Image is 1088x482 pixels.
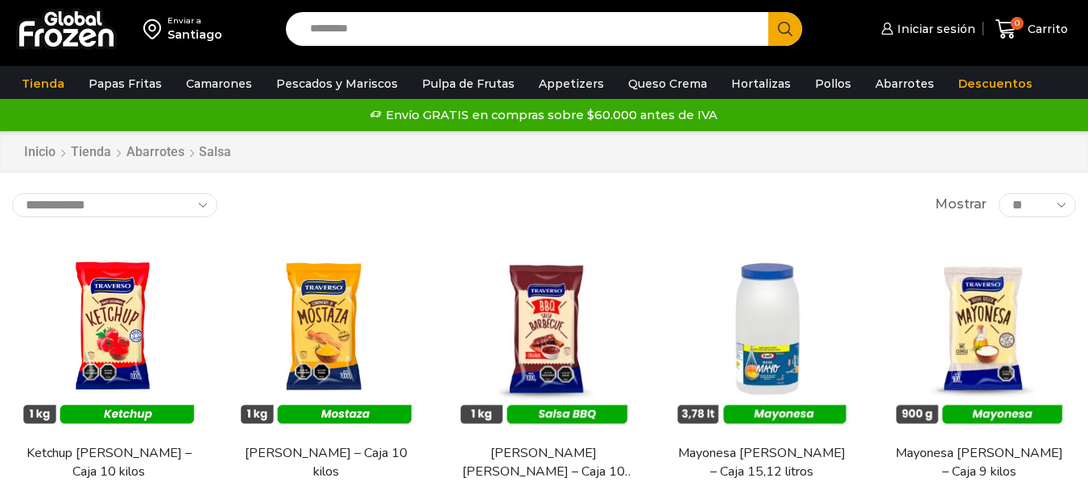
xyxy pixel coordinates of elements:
[935,196,987,214] span: Mostrar
[414,68,523,99] a: Pulpa de Frutas
[867,68,942,99] a: Abarrotes
[14,68,72,99] a: Tienda
[81,68,170,99] a: Papas Fritas
[143,15,168,43] img: address-field-icon.svg
[893,21,975,37] span: Iniciar sesión
[126,143,185,162] a: Abarrotes
[807,68,859,99] a: Pollos
[950,68,1040,99] a: Descuentos
[23,143,56,162] a: Inicio
[22,444,196,481] a: Ketchup [PERSON_NAME] – Caja 10 kilos
[12,193,217,217] select: Pedido de la tienda
[877,13,975,45] a: Iniciar sesión
[457,444,631,481] a: [PERSON_NAME] [PERSON_NAME] – Caja 10 kilos
[892,444,1066,481] a: Mayonesa [PERSON_NAME] – Caja 9 kilos
[620,68,715,99] a: Queso Crema
[531,68,612,99] a: Appetizers
[723,68,799,99] a: Hortalizas
[1011,17,1024,30] span: 0
[1024,21,1068,37] span: Carrito
[199,144,231,159] h1: Salsa
[239,444,413,481] a: [PERSON_NAME] – Caja 10 kilos
[991,10,1072,48] a: 0 Carrito
[168,27,222,43] div: Santiago
[178,68,260,99] a: Camarones
[675,444,849,481] a: Mayonesa [PERSON_NAME] – Caja 15,12 litros
[268,68,406,99] a: Pescados y Mariscos
[70,143,112,162] a: Tienda
[168,15,222,27] div: Enviar a
[768,12,802,46] button: Search button
[23,143,231,162] nav: Breadcrumb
